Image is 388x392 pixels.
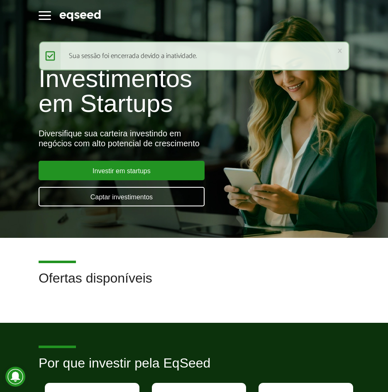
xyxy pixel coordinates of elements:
[59,9,101,22] img: EqSeed
[337,46,342,55] a: ×
[39,187,205,206] a: Captar investimentos
[39,41,349,70] div: Sua sessão foi encerrada devido a inatividade.
[39,161,205,180] a: Investir em startups
[39,66,349,116] h1: Investimentos em Startups
[39,356,349,383] h2: Por que investir pela EqSeed
[39,128,349,148] div: Diversifique sua carteira investindo em negócios com alto potencial de crescimento
[39,271,349,298] h2: Ofertas disponíveis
